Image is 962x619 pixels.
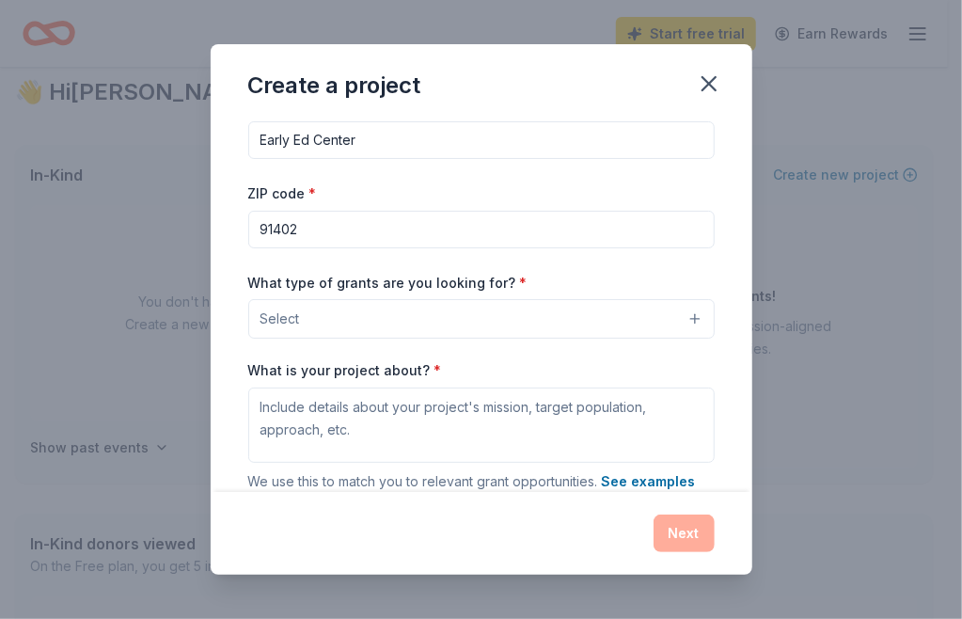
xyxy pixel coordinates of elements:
label: What is your project about? [248,361,442,380]
input: 12345 (U.S. only) [248,211,715,248]
label: What type of grants are you looking for? [248,274,528,293]
span: We use this to match you to relevant grant opportunities. [248,473,696,489]
button: Select [248,299,715,339]
button: See examples [602,470,696,493]
div: Create a project [248,71,421,101]
input: After school program [248,121,715,159]
span: Select [260,308,300,330]
label: ZIP code [248,184,317,203]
